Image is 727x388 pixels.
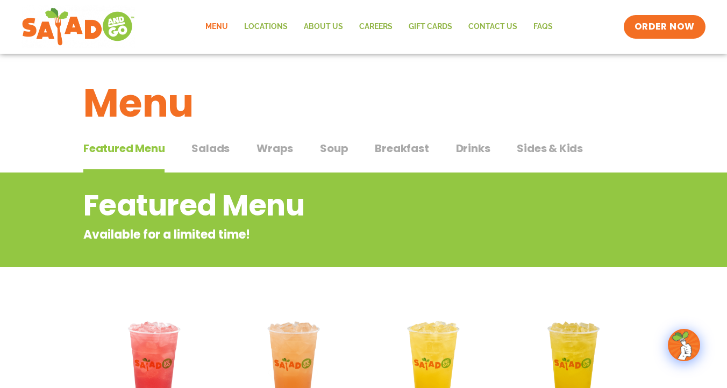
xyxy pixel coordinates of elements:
span: Soup [320,140,348,156]
a: Careers [351,15,401,39]
span: Featured Menu [83,140,165,156]
span: ORDER NOW [635,20,695,33]
a: GIFT CARDS [401,15,460,39]
h2: Featured Menu [83,184,557,227]
a: Locations [236,15,296,39]
span: Drinks [456,140,490,156]
h1: Menu [83,74,644,132]
p: Available for a limited time! [83,226,557,243]
span: Sides & Kids [517,140,583,156]
nav: Menu [197,15,561,39]
span: Breakfast [375,140,429,156]
a: FAQs [525,15,561,39]
a: Contact Us [460,15,525,39]
a: ORDER NOW [624,15,705,39]
a: Menu [197,15,236,39]
span: Salads [191,140,230,156]
img: new-SAG-logo-768×292 [22,5,135,48]
span: Wraps [256,140,293,156]
a: About Us [296,15,351,39]
div: Tabbed content [83,136,644,173]
img: wpChatIcon [669,330,699,360]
